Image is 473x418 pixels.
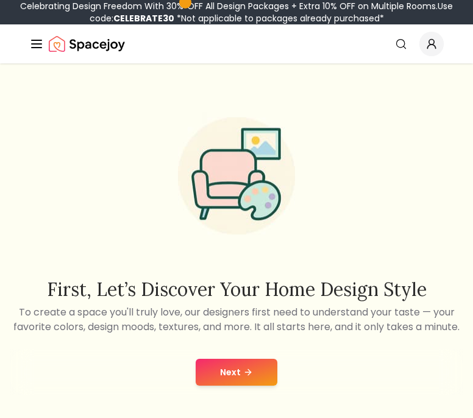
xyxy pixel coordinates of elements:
span: *Not applicable to packages already purchased* [174,12,384,24]
h2: First, let’s discover your home design style [10,278,463,300]
p: To create a space you'll truly love, our designers first need to understand your taste — your fav... [10,305,463,334]
b: CELEBRATE30 [113,12,174,24]
img: Spacejoy Logo [49,32,125,56]
a: Spacejoy [49,32,125,56]
button: Next [196,359,277,386]
img: Start Style Quiz Illustration [158,98,315,254]
nav: Global [29,24,444,63]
